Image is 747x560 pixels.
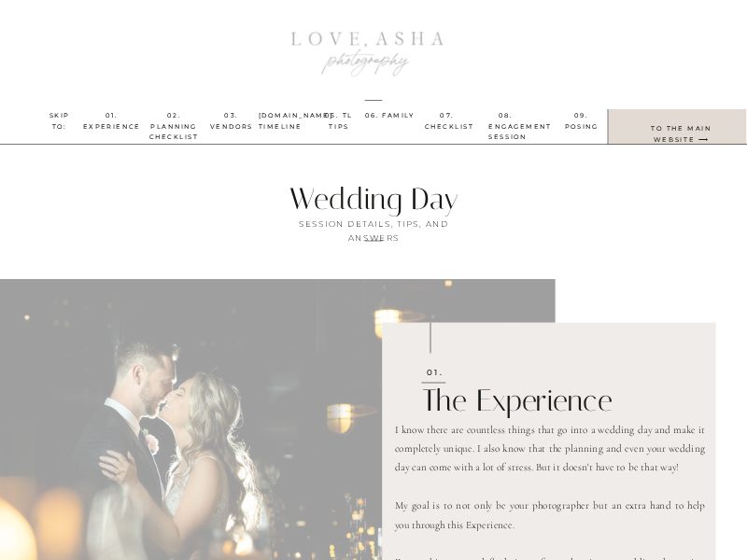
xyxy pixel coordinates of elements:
[488,109,522,118] a: 08. engagement session
[362,109,417,118] a: 06. family
[148,109,199,140] a: 02. planning checklist
[83,109,141,118] a: 01. experience
[206,109,256,118] a: 03. vendors
[259,109,300,118] a: [DOMAIN_NAME] Timeline
[425,109,470,118] a: 07. checklist
[44,109,76,132] p: skip to:
[629,123,733,135] a: to the main website ⟶
[421,382,613,403] h2: The Experience
[565,109,599,118] a: 09. posing
[318,109,360,118] a: 05. TL Tips
[427,365,442,381] p: 01.
[279,217,468,228] p: session details, tips, and answers
[285,181,463,203] h1: Wedding Day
